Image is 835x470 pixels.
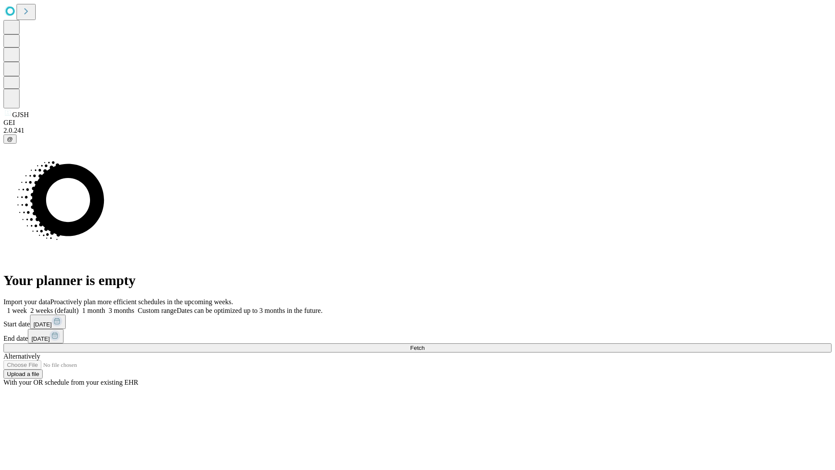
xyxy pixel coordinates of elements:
span: Dates can be optimized up to 3 months in the future. [177,307,322,314]
button: [DATE] [28,329,63,343]
div: GEI [3,119,832,127]
span: 1 month [82,307,105,314]
span: 1 week [7,307,27,314]
h1: Your planner is empty [3,272,832,289]
div: Start date [3,315,832,329]
span: Import your data [3,298,50,305]
span: @ [7,136,13,142]
div: 2.0.241 [3,127,832,134]
span: Fetch [410,345,424,351]
button: Fetch [3,343,832,352]
div: End date [3,329,832,343]
span: With your OR schedule from your existing EHR [3,379,138,386]
span: Custom range [138,307,177,314]
button: Upload a file [3,369,43,379]
button: @ [3,134,17,144]
span: Alternatively [3,352,40,360]
span: 2 weeks (default) [30,307,79,314]
span: [DATE] [31,336,50,342]
span: Proactively plan more efficient schedules in the upcoming weeks. [50,298,233,305]
span: GJSH [12,111,29,118]
button: [DATE] [30,315,66,329]
span: 3 months [109,307,134,314]
span: [DATE] [33,321,52,328]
